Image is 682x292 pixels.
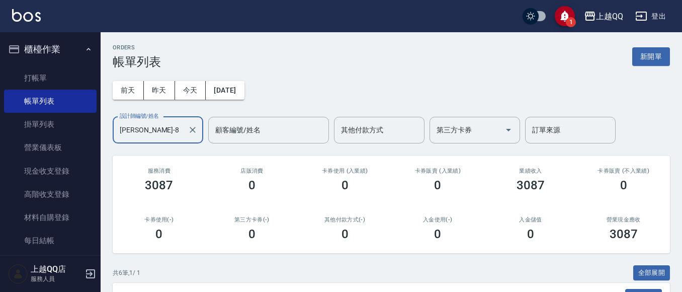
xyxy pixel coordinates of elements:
h3: 帳單列表 [113,55,161,69]
h2: 店販消費 [218,168,287,174]
h3: 0 [342,227,349,241]
button: 櫃檯作業 [4,36,97,62]
a: 新開單 [632,51,670,61]
h2: 第三方卡券(-) [218,216,287,223]
h3: 3087 [517,178,545,192]
h3: 0 [620,178,627,192]
a: 排班表 [4,253,97,276]
p: 共 6 筆, 1 / 1 [113,268,140,277]
h3: 3087 [610,227,638,241]
h2: ORDERS [113,44,161,51]
p: 服務人員 [31,274,82,283]
span: 1 [566,17,576,27]
h2: 入金儲值 [496,216,565,223]
button: 全部展開 [633,265,670,281]
h2: 卡券使用 (入業績) [310,168,379,174]
button: 前天 [113,81,144,100]
h2: 卡券販賣 (不入業績) [589,168,658,174]
h2: 卡券販賣 (入業績) [403,168,472,174]
button: Open [500,122,517,138]
button: save [555,6,575,26]
a: 高階收支登錄 [4,183,97,206]
a: 材料自購登錄 [4,206,97,229]
h3: 0 [342,178,349,192]
div: 上越QQ [596,10,623,23]
img: Person [8,264,28,284]
button: 今天 [175,81,206,100]
button: Clear [186,123,200,137]
h2: 卡券使用(-) [125,216,194,223]
h3: 3087 [145,178,173,192]
h2: 營業現金應收 [589,216,658,223]
a: 打帳單 [4,66,97,90]
a: 帳單列表 [4,90,97,113]
h2: 其他付款方式(-) [310,216,379,223]
h3: 0 [248,178,255,192]
a: 每日結帳 [4,229,97,252]
button: [DATE] [206,81,244,100]
button: 上越QQ [580,6,627,27]
h3: 0 [155,227,162,241]
img: Logo [12,9,41,22]
h3: 0 [434,227,441,241]
button: 登出 [631,7,670,26]
h3: 服務消費 [125,168,194,174]
h2: 業績收入 [496,168,565,174]
a: 現金收支登錄 [4,160,97,183]
a: 掛單列表 [4,113,97,136]
label: 設計師編號/姓名 [120,112,159,120]
button: 新開單 [632,47,670,66]
h5: 上越QQ店 [31,264,82,274]
button: 昨天 [144,81,175,100]
h2: 入金使用(-) [403,216,472,223]
h3: 0 [434,178,441,192]
a: 營業儀表板 [4,136,97,159]
h3: 0 [527,227,534,241]
h3: 0 [248,227,255,241]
